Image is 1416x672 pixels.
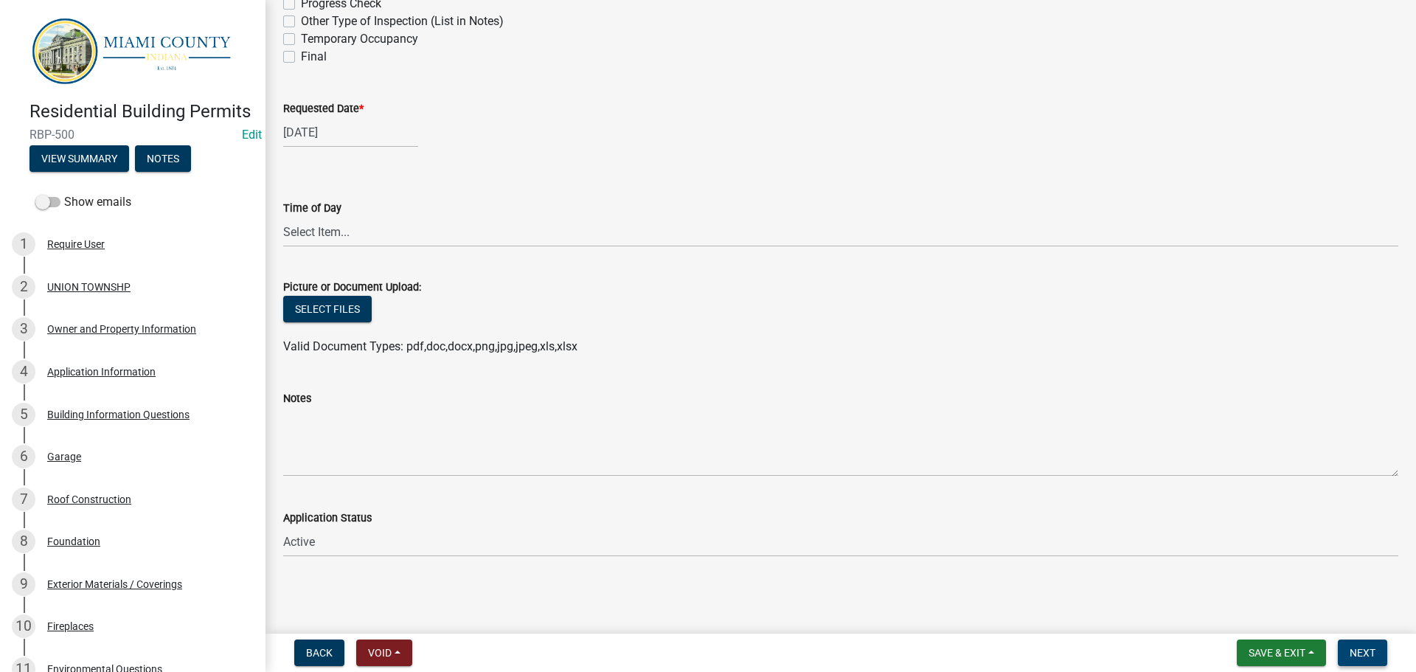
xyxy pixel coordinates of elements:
div: 2 [12,275,35,299]
div: Roof Construction [47,494,131,505]
span: RBP-500 [29,128,236,142]
label: Final [301,48,327,66]
label: Application Status [283,513,372,524]
input: mm/dd/yyyy [283,117,418,148]
button: Next [1338,640,1387,666]
button: View Summary [29,145,129,172]
button: Save & Exit [1237,640,1326,666]
span: Save & Exit [1249,647,1305,659]
div: 10 [12,614,35,638]
span: Void [368,647,392,659]
label: Other Type of Inspection (List in Notes) [301,13,504,30]
label: Show emails [35,193,131,211]
div: 1 [12,232,35,256]
wm-modal-confirm: Summary [29,154,129,166]
div: Owner and Property Information [47,324,196,334]
label: Temporary Occupancy [301,30,418,48]
div: Foundation [47,536,100,547]
label: Time of Day [283,204,341,214]
div: UNION TOWNSHP [47,282,131,292]
div: 3 [12,317,35,341]
div: 6 [12,445,35,468]
label: Notes [283,394,311,404]
button: Notes [135,145,191,172]
div: Require User [47,239,105,249]
div: 8 [12,530,35,553]
wm-modal-confirm: Edit Application Number [242,128,262,142]
label: Picture or Document Upload: [283,283,421,293]
div: 4 [12,360,35,384]
div: Exterior Materials / Coverings [47,579,182,589]
div: 9 [12,572,35,596]
label: Requested Date [283,104,364,114]
button: Select files [283,296,372,322]
div: Building Information Questions [47,409,190,420]
button: Void [356,640,412,666]
div: Fireplaces [47,621,94,631]
button: Back [294,640,344,666]
wm-modal-confirm: Notes [135,154,191,166]
img: Miami County, Indiana [29,15,242,86]
a: Edit [242,128,262,142]
div: 7 [12,488,35,511]
div: 5 [12,403,35,426]
div: Application Information [47,367,156,377]
span: Valid Document Types: pdf,doc,docx,png,jpg,jpeg,xls,xlsx [283,339,577,353]
div: Garage [47,451,81,462]
h4: Residential Building Permits [29,101,254,122]
span: Next [1350,647,1375,659]
span: Back [306,647,333,659]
